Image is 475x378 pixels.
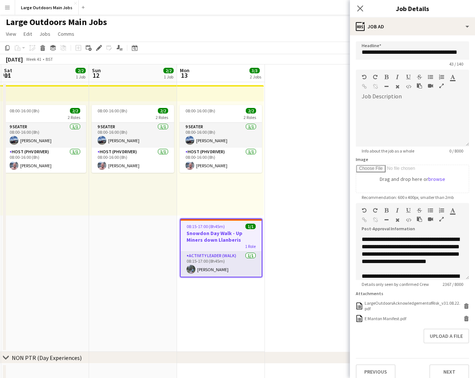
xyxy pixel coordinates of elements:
[39,31,50,37] span: Jobs
[362,207,367,213] button: Undo
[180,123,262,148] app-card-role: 9 Seater1/108:00-16:00 (8h)[PERSON_NAME]
[245,224,256,229] span: 1/1
[164,74,173,80] div: 1 Job
[245,244,256,249] span: 1 Role
[443,148,469,154] span: 0 / 8000
[70,108,80,113] span: 2/2
[417,74,422,80] button: Strikethrough
[395,84,400,90] button: Clear Formatting
[395,74,400,80] button: Italic
[158,108,168,113] span: 2/2
[443,61,469,67] span: 43 / 140
[163,68,174,73] span: 2/2
[406,217,411,223] button: HTML Code
[406,84,411,90] button: HTML Code
[384,217,389,223] button: Horizontal Line
[180,67,189,74] span: Mon
[180,218,262,277] app-job-card: 08:15-17:00 (8h45m)1/1Snowdon Day Walk - Up Miners down Llanberis1 RoleActivity Leader (Walk)1/10...
[439,83,444,89] button: Fullscreen
[15,0,79,15] button: Large Outdoors Main Jobs
[12,354,82,361] div: NON PTR (Day Experiences)
[395,217,400,223] button: Clear Formatting
[46,56,53,62] div: BST
[98,108,127,113] span: 08:00-16:00 (8h)
[181,252,262,277] app-card-role: Activity Leader (Walk)1/108:15-17:00 (8h45m)[PERSON_NAME]
[180,148,262,173] app-card-role: Host (PHV Driver)1/108:00-16:00 (8h)[PERSON_NAME]
[439,207,444,213] button: Ordered List
[91,71,101,80] span: 12
[395,207,400,213] button: Italic
[92,123,174,148] app-card-role: 9 Seater1/108:00-16:00 (8h)[PERSON_NAME]
[55,29,77,39] a: Comms
[350,4,475,13] h3: Job Details
[450,74,455,80] button: Text Color
[356,148,420,154] span: Info about the job as a whole
[244,115,256,120] span: 2 Roles
[417,207,422,213] button: Strikethrough
[92,148,174,173] app-card-role: Host (PHV Driver)1/108:00-16:00 (8h)[PERSON_NAME]
[58,31,74,37] span: Comms
[406,74,411,80] button: Underline
[250,74,261,80] div: 2 Jobs
[428,74,433,80] button: Unordered List
[4,123,86,148] app-card-role: 9 Seater1/108:00-16:00 (8h)[PERSON_NAME]
[3,29,19,39] a: View
[179,71,189,80] span: 13
[439,74,444,80] button: Ordered List
[246,108,256,113] span: 2/2
[417,83,422,89] button: Paste as plain text
[450,207,455,213] button: Text Color
[68,115,80,120] span: 2 Roles
[437,281,469,287] span: 2367 / 8000
[423,329,469,343] button: Upload a file
[6,31,16,37] span: View
[350,18,475,35] div: Job Ad
[356,195,460,200] span: Recommendation: 600 x 400px, smaller than 2mb
[417,216,422,222] button: Paste as plain text
[187,224,225,229] span: 08:15-17:00 (8h45m)
[181,230,262,243] h3: Snowdon Day Walk - Up Miners down Llanberis
[439,216,444,222] button: Fullscreen
[4,67,12,74] span: Sat
[156,115,168,120] span: 2 Roles
[92,105,174,173] app-job-card: 08:00-16:00 (8h)2/22 Roles9 Seater1/108:00-16:00 (8h)[PERSON_NAME]Host (PHV Driver)1/108:00-16:00...
[362,74,367,80] button: Undo
[373,207,378,213] button: Redo
[185,108,215,113] span: 08:00-16:00 (8h)
[36,29,53,39] a: Jobs
[356,291,383,296] label: Attachments
[21,29,35,39] a: Edit
[428,216,433,222] button: Insert video
[428,83,433,89] button: Insert video
[384,84,389,90] button: Horizontal Line
[365,316,406,321] div: E Manton Manifest.pdf
[10,108,39,113] span: 08:00-16:00 (8h)
[249,68,260,73] span: 3/3
[24,56,43,62] span: Week 41
[4,148,86,173] app-card-role: Host (PHV Driver)1/108:00-16:00 (8h)[PERSON_NAME]
[384,74,389,80] button: Bold
[92,67,101,74] span: Sun
[4,105,86,173] app-job-card: 08:00-16:00 (8h)2/22 Roles9 Seater1/108:00-16:00 (8h)[PERSON_NAME]Host (PHV Driver)1/108:00-16:00...
[356,281,435,287] span: Details only seen by confirmed Crew
[373,74,378,80] button: Redo
[428,207,433,213] button: Unordered List
[6,17,107,28] h1: Large Outdoors Main Jobs
[406,207,411,213] button: Underline
[384,207,389,213] button: Bold
[180,105,262,173] app-job-card: 08:00-16:00 (8h)2/22 Roles9 Seater1/108:00-16:00 (8h)[PERSON_NAME]Host (PHV Driver)1/108:00-16:00...
[75,68,86,73] span: 2/2
[76,74,85,80] div: 1 Job
[24,31,32,37] span: Edit
[6,56,23,63] div: [DATE]
[365,300,462,311] div: LargeOutdoorsAcknowledgementofRisk_v31.08.22.pdf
